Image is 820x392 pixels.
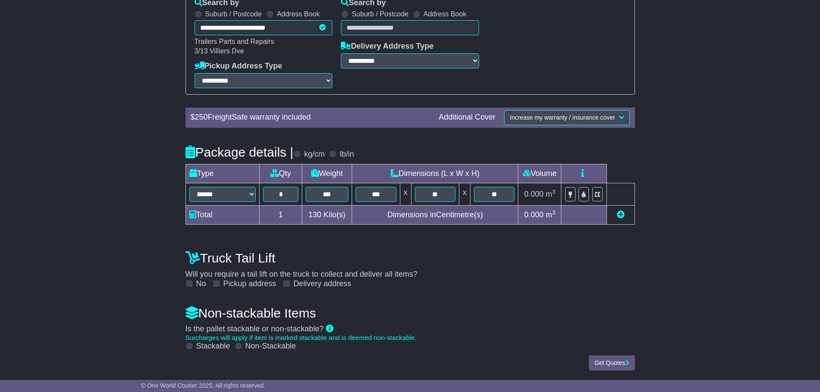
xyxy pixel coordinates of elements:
[181,247,639,289] div: Will you require a tail lift on the truck to collect and deliver all items?
[195,62,282,71] label: Pickup Address Type
[186,164,260,183] td: Type
[195,47,244,55] span: 3/13 Villiers Dve
[186,334,635,342] div: Surcharges will apply if item is marked stackable and is deemed non-stackable.
[195,113,208,121] span: 250
[302,205,352,224] td: Kilo(s)
[195,38,274,45] span: Trailers Parts and Repairs
[260,205,302,224] td: 1
[186,113,435,122] div: $ FreightSafe warranty included
[245,342,296,351] label: Non-Stackable
[260,164,302,183] td: Qty
[352,205,518,224] td: Dimensions in Centimetre(s)
[294,279,351,289] label: Delivery address
[400,183,411,205] td: x
[352,164,518,183] td: Dimensions (L x W x H)
[308,210,321,219] span: 130
[340,150,354,159] label: lb/in
[546,210,556,219] span: m
[186,306,635,320] h4: Non-stackable Items
[424,10,467,18] label: Address Book
[524,190,544,198] span: 0.000
[223,279,276,289] label: Pickup address
[186,205,260,224] td: Total
[518,164,561,183] td: Volume
[546,190,556,198] span: m
[510,114,615,121] span: Increase my warranty / insurance cover
[352,10,408,18] label: Suburb / Postcode
[186,251,635,265] h4: Truck Tail Lift
[186,324,324,333] span: Is the pallet stackable or non-stackable?
[277,10,320,18] label: Address Book
[196,279,206,289] label: No
[302,164,352,183] td: Weight
[341,42,433,51] label: Delivery Address Type
[459,183,470,205] td: x
[186,145,294,159] h4: Package details |
[552,209,556,216] sup: 3
[589,355,635,370] button: Get Quotes
[304,150,325,159] label: kg/cm
[617,210,625,219] a: Add new item
[205,10,262,18] label: Suburb / Postcode
[552,188,556,195] sup: 3
[196,342,230,351] label: Stackable
[504,110,629,125] button: Increase my warranty / insurance cover
[141,382,266,389] span: © One World Courier 2025. All rights reserved.
[434,113,500,122] div: Additional Cover
[524,210,544,219] span: 0.000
